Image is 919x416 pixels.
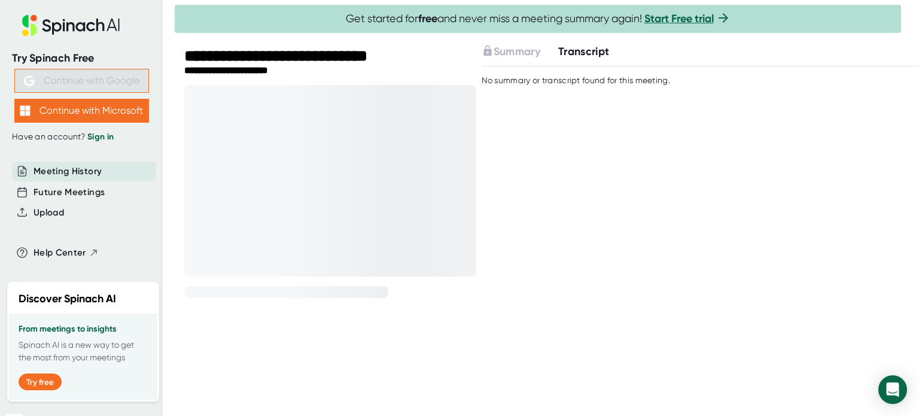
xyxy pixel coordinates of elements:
[558,44,610,60] button: Transcript
[494,45,540,58] span: Summary
[482,75,670,86] div: No summary or transcript found for this meeting.
[644,12,714,25] a: Start Free trial
[482,44,558,60] div: Upgrade to access
[19,374,62,390] button: Try free
[34,246,99,260] button: Help Center
[418,12,437,25] b: free
[482,44,540,60] button: Summary
[19,324,148,334] h3: From meetings to insights
[12,132,151,142] div: Have an account?
[19,291,116,307] h2: Discover Spinach AI
[14,99,149,123] button: Continue with Microsoft
[24,75,35,86] img: Aehbyd4JwY73AAAAAElFTkSuQmCC
[14,69,149,93] button: Continue with Google
[87,132,114,142] a: Sign in
[34,206,64,220] button: Upload
[19,339,148,364] p: Spinach AI is a new way to get the most from your meetings
[34,246,86,260] span: Help Center
[12,51,151,65] div: Try Spinach Free
[558,45,610,58] span: Transcript
[34,165,102,178] button: Meeting History
[34,186,105,199] button: Future Meetings
[878,375,907,404] div: Open Intercom Messenger
[346,12,731,26] span: Get started for and never miss a meeting summary again!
